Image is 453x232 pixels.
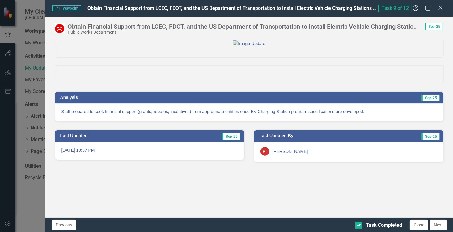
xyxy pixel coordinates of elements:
[52,5,81,11] span: Waypoint
[425,23,443,30] span: Sep-25
[260,147,269,156] div: PT
[378,5,412,12] span: Task 9 of 12
[233,40,265,47] img: Image Update
[421,133,440,140] span: Sep-25
[410,220,428,230] button: Close
[61,108,437,115] p: Staff prepared to seek financial support (grants, rebates, incentives) from appropriate entities ...
[55,142,244,160] div: [DATE] 10:57 PM
[421,95,440,101] span: Sep-25
[272,148,308,154] div: [PERSON_NAME]
[52,220,76,230] button: Previous
[68,30,419,35] div: Public Works Department
[430,220,447,230] button: Next
[55,23,65,33] img: Not Started
[60,133,167,138] h3: Last Updated
[222,133,240,140] span: Sep-25
[60,95,245,100] h3: Analysis
[366,222,402,229] div: Task Completed
[68,23,419,30] div: Obtain Financial Support from LCEC, FDOT, and the US Department of Transportation to Install Elec...
[259,133,376,138] h3: Last Updated By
